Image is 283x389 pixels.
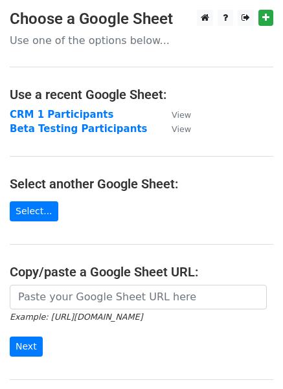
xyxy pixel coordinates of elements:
[10,176,273,192] h4: Select another Google Sheet:
[10,10,273,28] h3: Choose a Google Sheet
[10,337,43,357] input: Next
[10,87,273,102] h4: Use a recent Google Sheet:
[10,109,113,120] a: CRM 1 Participants
[10,285,267,309] input: Paste your Google Sheet URL here
[159,109,191,120] a: View
[10,201,58,221] a: Select...
[159,123,191,135] a: View
[172,124,191,134] small: View
[10,264,273,280] h4: Copy/paste a Google Sheet URL:
[10,123,148,135] a: Beta Testing Participants
[10,34,273,47] p: Use one of the options below...
[10,312,142,322] small: Example: [URL][DOMAIN_NAME]
[172,110,191,120] small: View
